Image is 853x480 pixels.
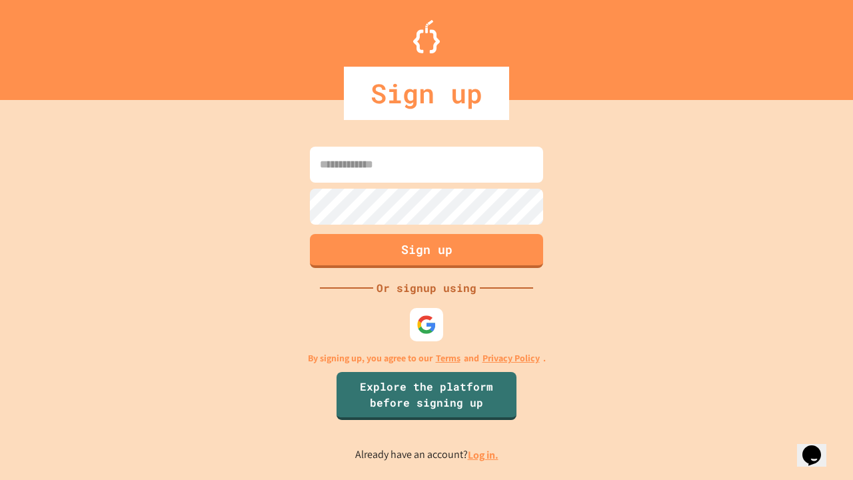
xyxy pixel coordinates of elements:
[308,351,546,365] p: By signing up, you agree to our and .
[413,20,440,53] img: Logo.svg
[355,447,498,463] p: Already have an account?
[417,315,436,335] img: google-icon.svg
[742,369,840,425] iframe: chat widget
[468,448,498,462] a: Log in.
[337,372,516,420] a: Explore the platform before signing up
[797,427,840,467] iframe: chat widget
[310,234,543,268] button: Sign up
[373,280,480,296] div: Or signup using
[482,351,540,365] a: Privacy Policy
[344,67,509,120] div: Sign up
[436,351,460,365] a: Terms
